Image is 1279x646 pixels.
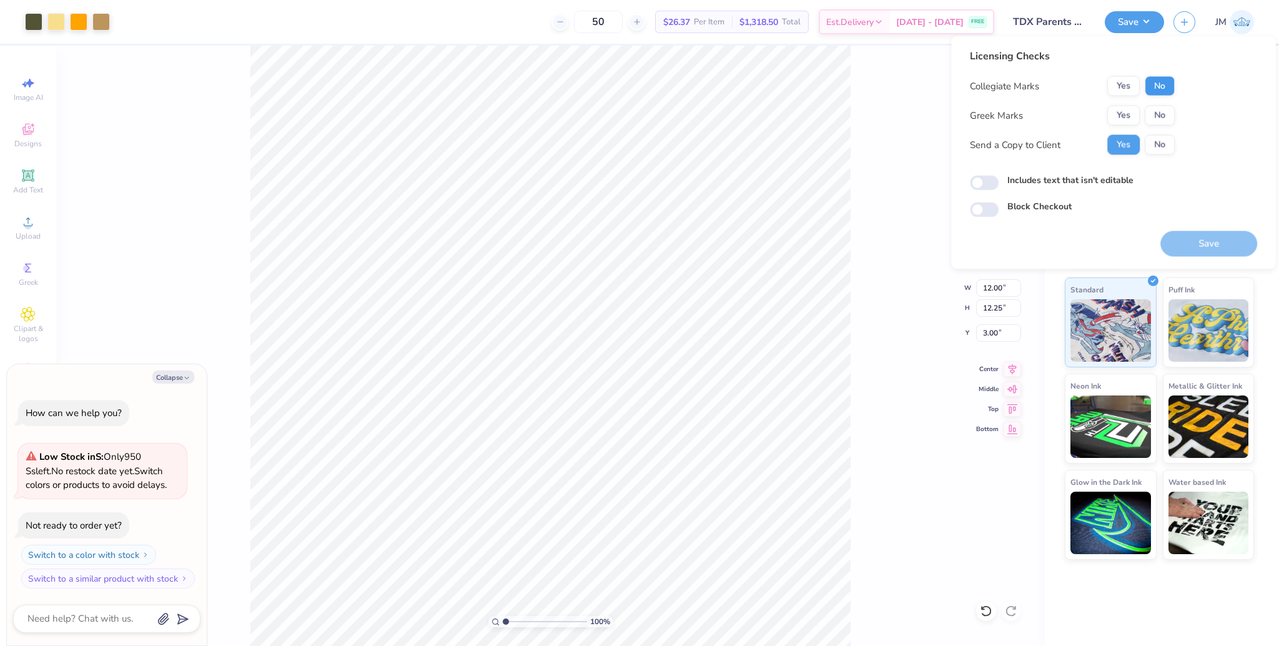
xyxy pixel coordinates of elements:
[976,425,999,434] span: Bottom
[1105,11,1164,33] button: Save
[826,16,874,29] span: Est. Delivery
[1107,135,1140,155] button: Yes
[1107,106,1140,126] button: Yes
[1168,283,1195,296] span: Puff Ink
[21,545,156,565] button: Switch to a color with stock
[1168,492,1249,554] img: Water based Ink
[39,450,104,463] strong: Low Stock in S :
[896,16,964,29] span: [DATE] - [DATE]
[574,11,623,33] input: – –
[1107,76,1140,96] button: Yes
[1168,299,1249,362] img: Puff Ink
[142,551,149,559] img: Switch to a color with stock
[971,17,984,26] span: FREE
[1215,15,1227,29] span: JM
[1007,200,1072,213] label: Block Checkout
[1230,10,1254,34] img: John Michael Binayas
[976,385,999,394] span: Middle
[782,16,801,29] span: Total
[1215,10,1254,34] a: JM
[1145,106,1175,126] button: No
[970,49,1175,64] div: Licensing Checks
[970,79,1039,93] div: Collegiate Marks
[976,405,999,414] span: Top
[1070,379,1101,392] span: Neon Ink
[21,569,195,589] button: Switch to a similar product with stock
[19,277,38,287] span: Greek
[14,92,43,102] span: Image AI
[694,16,724,29] span: Per Item
[1168,475,1226,489] span: Water based Ink
[14,139,42,149] span: Designs
[152,370,194,384] button: Collapse
[970,137,1060,152] div: Send a Copy to Client
[1070,283,1104,296] span: Standard
[26,407,122,419] div: How can we help you?
[1070,299,1151,362] img: Standard
[1145,135,1175,155] button: No
[26,450,167,491] span: Only 950 Ss left. Switch colors or products to avoid delays.
[13,185,43,195] span: Add Text
[6,324,50,344] span: Clipart & logos
[16,231,41,241] span: Upload
[970,108,1023,122] div: Greek Marks
[51,465,134,477] span: No restock date yet.
[26,519,122,532] div: Not ready to order yet?
[590,616,610,627] span: 100 %
[663,16,690,29] span: $26.37
[1070,492,1151,554] img: Glow in the Dark Ink
[739,16,778,29] span: $1,318.50
[1168,395,1249,458] img: Metallic & Glitter Ink
[1070,395,1151,458] img: Neon Ink
[180,575,188,582] img: Switch to a similar product with stock
[976,365,999,374] span: Center
[1168,379,1242,392] span: Metallic & Glitter Ink
[1004,9,1095,34] input: Untitled Design
[1070,475,1142,489] span: Glow in the Dark Ink
[1145,76,1175,96] button: No
[1007,174,1133,187] label: Includes text that isn't editable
